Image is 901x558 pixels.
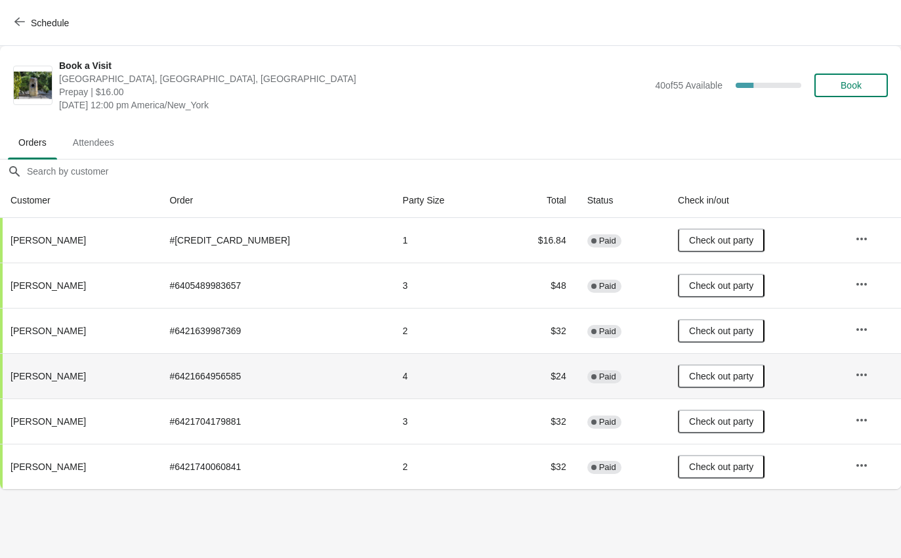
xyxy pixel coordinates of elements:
td: # 6421740060841 [159,444,392,489]
th: Total [495,183,576,218]
td: $32 [495,398,576,444]
td: # 6421639987369 [159,308,392,353]
input: Search by customer [26,160,901,183]
span: Paid [599,372,616,382]
td: $32 [495,308,576,353]
th: Status [577,183,667,218]
span: Book [841,80,862,91]
span: Prepay | $16.00 [59,85,648,98]
span: [PERSON_NAME] [10,235,86,246]
td: 3 [392,398,496,444]
span: Paid [599,236,616,246]
td: # 6421664956585 [159,353,392,398]
span: Check out party [689,280,753,291]
span: [DATE] 12:00 pm America/New_York [59,98,648,112]
td: # 6405489983657 [159,263,392,308]
span: [PERSON_NAME] [10,416,86,427]
td: 3 [392,263,496,308]
td: 2 [392,444,496,489]
th: Check in/out [667,183,845,218]
span: [PERSON_NAME] [10,326,86,336]
td: # 6421704179881 [159,398,392,444]
button: Book [814,74,888,97]
td: $24 [495,353,576,398]
td: $48 [495,263,576,308]
span: 40 of 55 Available [655,80,723,91]
td: 1 [392,218,496,263]
td: 2 [392,308,496,353]
button: Check out party [678,364,765,388]
td: # [CREDIT_CARD_NUMBER] [159,218,392,263]
span: Check out party [689,416,753,427]
span: Paid [599,281,616,291]
th: Order [159,183,392,218]
span: Paid [599,417,616,427]
span: Check out party [689,461,753,472]
span: Check out party [689,326,753,336]
span: Check out party [689,371,753,381]
span: Book a Visit [59,59,648,72]
span: [PERSON_NAME] [10,280,86,291]
td: 4 [392,353,496,398]
td: $16.84 [495,218,576,263]
button: Check out party [678,319,765,343]
span: [GEOGRAPHIC_DATA], [GEOGRAPHIC_DATA], [GEOGRAPHIC_DATA] [59,72,648,85]
span: [PERSON_NAME] [10,371,86,381]
button: Schedule [7,11,79,35]
button: Check out party [678,274,765,297]
span: Paid [599,326,616,337]
button: Check out party [678,228,765,252]
img: Book a Visit [14,72,52,99]
button: Check out party [678,410,765,433]
th: Party Size [392,183,496,218]
span: Paid [599,462,616,473]
span: Schedule [31,18,69,28]
span: [PERSON_NAME] [10,461,86,472]
span: Check out party [689,235,753,246]
span: Attendees [62,131,125,154]
span: Orders [8,131,57,154]
button: Check out party [678,455,765,479]
td: $32 [495,444,576,489]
